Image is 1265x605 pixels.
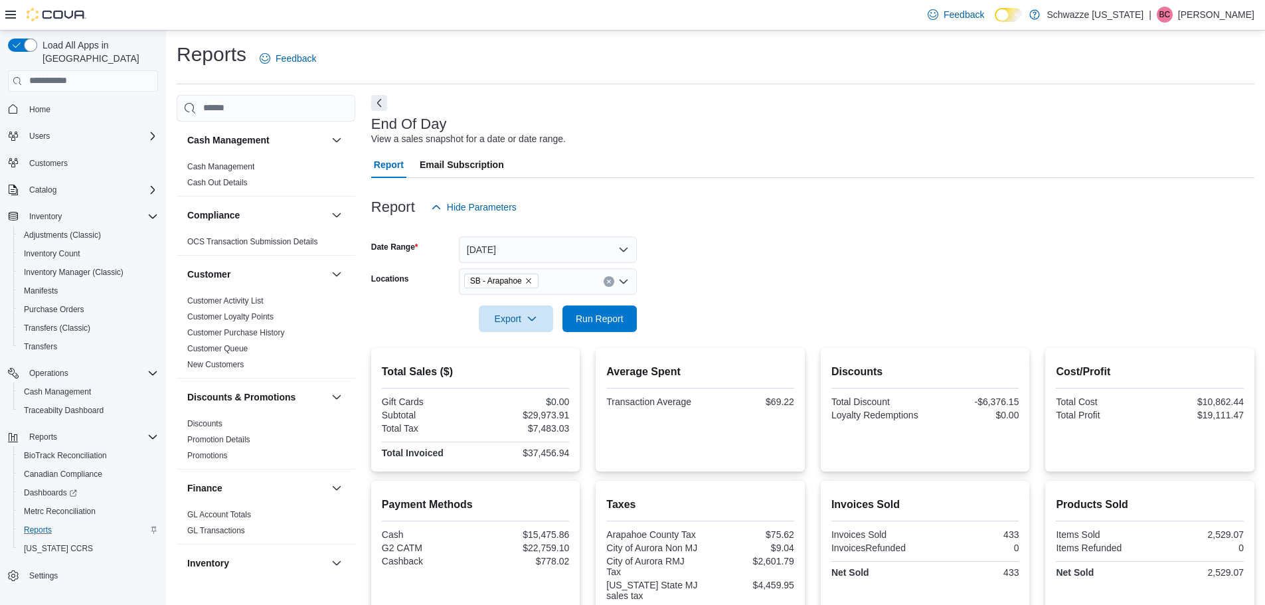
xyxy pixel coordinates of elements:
a: Cash Out Details [187,178,248,187]
span: Washington CCRS [19,541,158,557]
div: Total Cost [1056,396,1147,407]
h3: Inventory [187,557,229,570]
span: Feedback [276,52,316,65]
h2: Discounts [831,364,1019,380]
div: $37,456.94 [478,448,569,458]
span: Transfers (Classic) [24,323,90,333]
p: [PERSON_NAME] [1178,7,1254,23]
button: Open list of options [618,276,629,287]
button: Remove SB - Arapahoe from selection in this group [525,277,533,285]
span: Run Report [576,312,624,325]
button: Inventory [24,209,67,224]
h1: Reports [177,41,246,68]
span: Discounts [187,418,222,429]
span: Reports [19,522,158,538]
button: Cash Management [13,383,163,401]
div: $19,111.47 [1153,410,1244,420]
span: Customer Activity List [187,296,264,306]
div: $0.00 [478,396,569,407]
a: Reports [19,522,57,538]
span: Customer Loyalty Points [187,311,274,322]
a: Adjustments (Classic) [19,227,106,243]
span: Catalog [24,182,158,198]
a: GL Transactions [187,526,245,535]
div: $69.22 [703,396,794,407]
a: Inventory Manager (Classic) [19,264,129,280]
span: OCS Transaction Submission Details [187,236,318,247]
span: Inventory Manager (Classic) [19,264,158,280]
span: Operations [24,365,158,381]
div: Loyalty Redemptions [831,410,922,420]
button: Cash Management [329,132,345,148]
div: Gift Cards [382,396,473,407]
span: Promotions [187,450,228,461]
a: [US_STATE] CCRS [19,541,98,557]
span: Users [29,131,50,141]
span: Cash Management [24,387,91,397]
span: Reports [24,429,158,445]
div: Finance [177,507,355,544]
a: GL Account Totals [187,510,251,519]
div: $22,759.10 [478,543,569,553]
div: -$6,376.15 [928,396,1019,407]
span: Hide Parameters [447,201,517,214]
a: Customer Activity List [187,296,264,305]
h3: Customer [187,268,230,281]
div: $778.02 [478,556,569,566]
h3: Compliance [187,209,240,222]
span: SB - Arapahoe [464,274,539,288]
button: [DATE] [459,236,637,263]
button: Next [371,95,387,111]
span: Cash Out Details [187,177,248,188]
label: Date Range [371,242,418,252]
div: 2,529.07 [1153,529,1244,540]
a: Discounts [187,419,222,428]
a: Cash Management [19,384,96,400]
div: Items Sold [1056,529,1147,540]
button: Home [3,100,163,119]
button: Inventory Count [13,244,163,263]
span: BioTrack Reconciliation [19,448,158,464]
div: Discounts & Promotions [177,416,355,469]
div: $29,973.91 [478,410,569,420]
a: Feedback [922,1,989,28]
a: Settings [24,568,63,584]
div: $9.04 [703,543,794,553]
span: Customers [24,155,158,171]
p: Schwazze [US_STATE] [1047,7,1143,23]
span: BC [1159,7,1171,23]
button: Customers [3,153,163,173]
h2: Payment Methods [382,497,570,513]
button: Cash Management [187,133,326,147]
button: Operations [24,365,74,381]
h2: Total Sales ($) [382,364,570,380]
span: Customers [29,158,68,169]
div: 0 [1153,543,1244,553]
h3: Discounts & Promotions [187,390,295,404]
span: Load All Apps in [GEOGRAPHIC_DATA] [37,39,158,65]
div: $0.00 [928,410,1019,420]
a: Cash Management [187,162,254,171]
div: InvoicesRefunded [831,543,922,553]
button: Inventory Manager (Classic) [13,263,163,282]
button: Finance [329,480,345,496]
a: BioTrack Reconciliation [19,448,112,464]
div: $7,483.03 [478,423,569,434]
button: Manifests [13,282,163,300]
span: Report [374,151,404,178]
span: Transfers [19,339,158,355]
button: Reports [24,429,62,445]
a: Manifests [19,283,63,299]
button: Catalog [24,182,62,198]
a: New Customers [187,360,244,369]
strong: Net Sold [1056,567,1094,578]
button: Reports [13,521,163,539]
span: Export [487,305,545,332]
button: Run Report [562,305,637,332]
button: Transfers [13,337,163,356]
div: Invoices Sold [831,529,922,540]
button: Purchase Orders [13,300,163,319]
span: Reports [29,432,57,442]
div: Total Tax [382,423,473,434]
a: Dashboards [19,485,82,501]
